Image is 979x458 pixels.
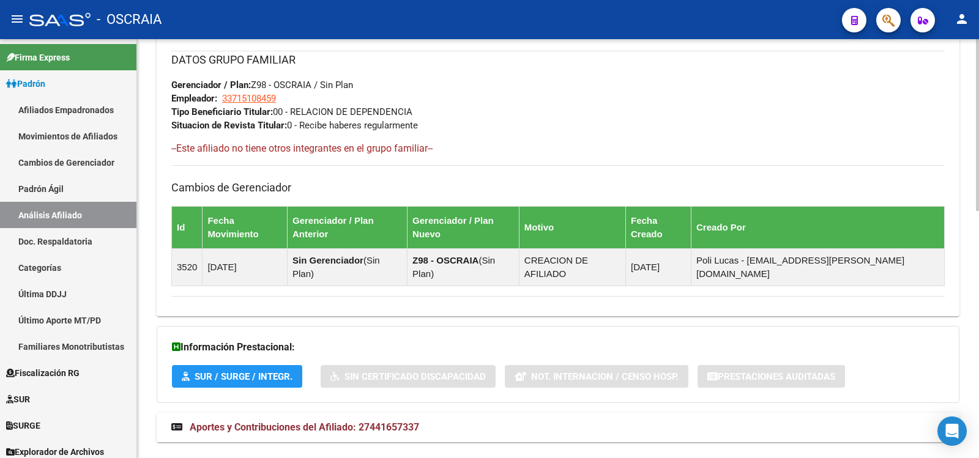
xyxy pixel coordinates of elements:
[171,51,945,68] h3: DATOS GRUPO FAMILIAR
[691,248,944,286] td: Poli Lucas - [EMAIL_ADDRESS][PERSON_NAME][DOMAIN_NAME]
[171,120,418,131] span: 0 - Recibe haberes regularmente
[172,206,203,248] th: Id
[531,371,679,382] span: Not. Internacion / Censo Hosp.
[171,120,287,131] strong: Situacion de Revista Titular:
[195,371,292,382] span: SUR / SURGE / INTEGR.
[171,106,273,117] strong: Tipo Beneficiario Titular:
[157,413,959,442] mat-expansion-panel-header: Aportes y Contribuciones del Afiliado: 27441657337
[190,421,419,433] span: Aportes y Contribuciones del Afiliado: 27441657337
[288,248,408,286] td: ( )
[408,206,519,248] th: Gerenciador / Plan Nuevo
[171,93,217,104] strong: Empleador:
[203,248,288,286] td: [DATE]
[97,6,162,33] span: - OSCRAIA
[412,255,478,265] strong: Z98 - OSCRAIA
[203,206,288,248] th: Fecha Movimiento
[292,255,380,279] span: Sin Plan
[698,365,845,388] button: Prestaciones Auditadas
[171,179,945,196] h3: Cambios de Gerenciador
[6,366,80,380] span: Fiscalización RG
[408,248,519,286] td: ( )
[718,371,835,382] span: Prestaciones Auditadas
[171,29,223,40] strong: Nro Afiliado:
[519,206,625,248] th: Motivo
[955,12,969,26] mat-icon: person
[6,51,70,64] span: Firma Express
[6,77,45,90] span: Padrón
[691,206,944,248] th: Creado Por
[412,255,495,279] span: Sin Plan
[171,29,285,40] span: 27441657337/0
[937,416,967,446] div: Open Intercom Messenger
[172,365,302,388] button: SUR / SURGE / INTEGR.
[344,371,486,382] span: Sin Certificado Discapacidad
[288,206,408,248] th: Gerenciador / Plan Anterior
[625,248,691,286] td: [DATE]
[292,255,363,265] strong: Sin Gerenciador
[505,365,688,388] button: Not. Internacion / Censo Hosp.
[171,79,353,90] span: Z98 - OSCRAIA / Sin Plan
[171,142,945,155] h4: --Este afiliado no tiene otros integrantes en el grupo familiar--
[172,339,944,356] h3: Información Prestacional:
[321,365,496,388] button: Sin Certificado Discapacidad
[172,248,203,286] td: 3520
[6,419,40,432] span: SURGE
[6,393,30,406] span: SUR
[222,93,276,104] span: 33715108459
[625,206,691,248] th: Fecha Creado
[519,248,625,286] td: CREACION DE AFILIADO
[171,79,251,90] strong: Gerenciador / Plan:
[10,12,24,26] mat-icon: menu
[171,106,412,117] span: 00 - RELACION DE DEPENDENCIA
